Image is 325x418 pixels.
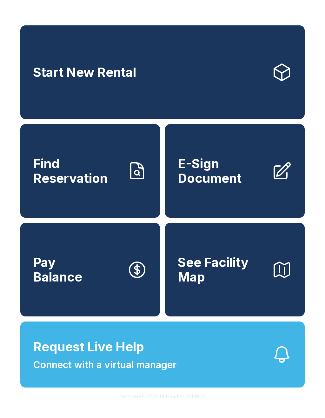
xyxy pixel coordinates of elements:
[33,337,144,356] span: Request Live Help
[165,124,305,218] a: E-Sign Document
[33,156,122,185] span: Find Reservation
[178,156,267,185] span: E-Sign Document
[33,65,136,80] span: Start New Rental
[33,255,82,284] span: Pay Balance
[178,255,267,284] span: See Facility Map
[20,25,305,119] a: Start New Rental
[20,223,160,316] a: PayBalance
[33,358,176,372] span: Connect with a virtual manager
[115,388,210,405] button: VersionPE2CWShLHxwLdo7nhiB05
[165,223,305,316] button: See Facility Map
[20,322,305,388] button: Request Live HelpConnect with a virtual manager
[20,124,160,218] a: Find Reservation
